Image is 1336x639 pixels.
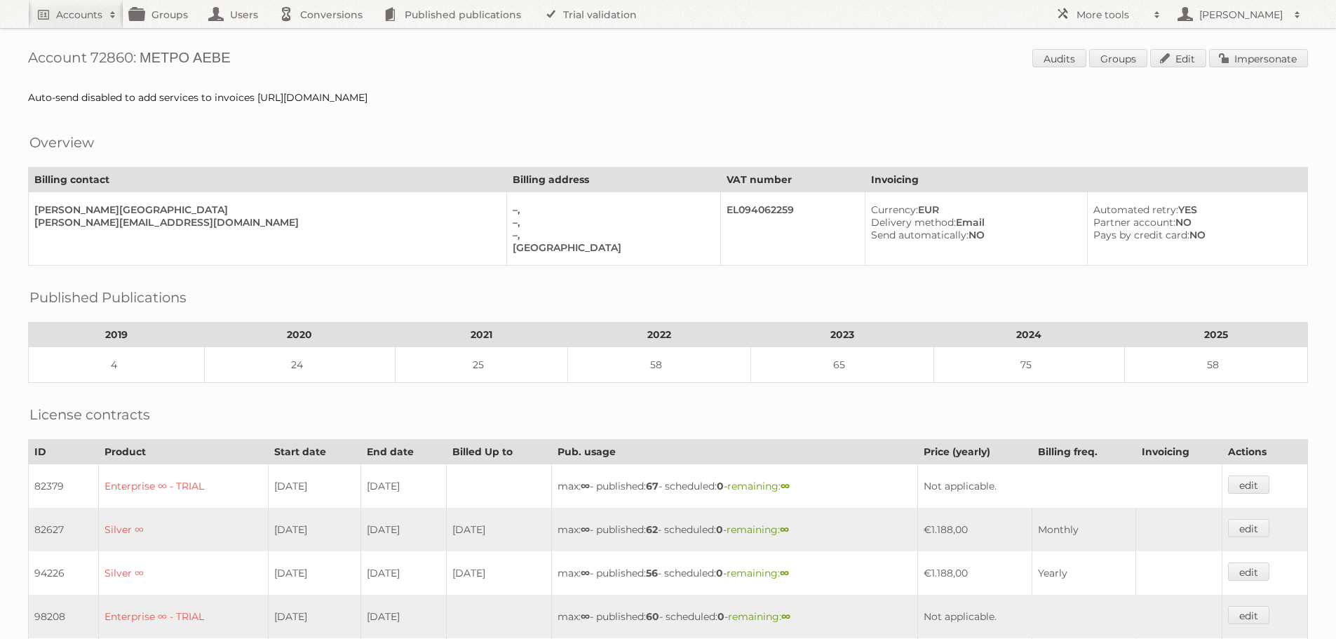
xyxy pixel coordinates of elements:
[99,508,269,551] td: Silver ∞
[1032,551,1135,595] td: Yearly
[727,523,789,536] span: remaining:
[646,480,659,492] strong: 67
[567,347,750,383] td: 58
[1077,8,1147,22] h2: More tools
[918,508,1032,551] td: €1.188,00
[34,216,495,229] div: [PERSON_NAME][EMAIL_ADDRESS][DOMAIN_NAME]
[934,347,1125,383] td: 75
[1093,203,1178,216] span: Automated retry:
[781,480,790,492] strong: ∞
[361,508,447,551] td: [DATE]
[780,567,789,579] strong: ∞
[581,480,590,492] strong: ∞
[646,610,659,623] strong: 60
[29,595,99,638] td: 98208
[1228,563,1269,581] a: edit
[447,551,551,595] td: [DATE]
[99,440,269,464] th: Product
[395,347,567,383] td: 25
[29,551,99,595] td: 94226
[871,203,918,216] span: Currency:
[1032,508,1135,551] td: Monthly
[581,567,590,579] strong: ∞
[513,203,709,216] div: –,
[99,551,269,595] td: Silver ∞
[29,404,150,425] h2: License contracts
[1228,476,1269,494] a: edit
[361,551,447,595] td: [DATE]
[646,567,658,579] strong: 56
[1093,203,1296,216] div: YES
[29,287,187,308] h2: Published Publications
[205,323,396,347] th: 2020
[721,168,865,192] th: VAT number
[781,610,790,623] strong: ∞
[361,440,447,464] th: End date
[1196,8,1287,22] h2: [PERSON_NAME]
[1093,229,1296,241] div: NO
[29,168,507,192] th: Billing contact
[721,192,865,266] td: EL094062259
[551,551,917,595] td: max: - published: - scheduled: -
[395,323,567,347] th: 2021
[1124,323,1307,347] th: 2025
[34,203,495,216] div: [PERSON_NAME][GEOGRAPHIC_DATA]
[780,523,789,536] strong: ∞
[513,229,709,241] div: –,
[750,323,933,347] th: 2023
[717,610,724,623] strong: 0
[646,523,658,536] strong: 62
[29,508,99,551] td: 82627
[750,347,933,383] td: 65
[871,229,1076,241] div: NO
[1228,606,1269,624] a: edit
[28,91,1308,104] div: Auto-send disabled to add services to invoices [URL][DOMAIN_NAME]
[717,480,724,492] strong: 0
[1209,49,1308,67] a: Impersonate
[918,595,1222,638] td: Not applicable.
[361,464,447,509] td: [DATE]
[727,567,789,579] span: remaining:
[1228,519,1269,537] a: edit
[507,168,721,192] th: Billing address
[29,132,94,153] h2: Overview
[1093,216,1175,229] span: Partner account:
[865,168,1307,192] th: Invoicing
[871,216,1076,229] div: Email
[871,229,969,241] span: Send automatically:
[28,49,1308,70] h1: Account 72860: ΜΕΤΡΟ ΑΕΒΕ
[29,323,205,347] th: 2019
[918,464,1222,509] td: Not applicable.
[269,440,361,464] th: Start date
[447,440,551,464] th: Billed Up to
[1222,440,1308,464] th: Actions
[1032,440,1135,464] th: Billing freq.
[551,464,917,509] td: max: - published: - scheduled: -
[581,523,590,536] strong: ∞
[581,610,590,623] strong: ∞
[727,480,790,492] span: remaining:
[728,610,790,623] span: remaining:
[513,241,709,254] div: [GEOGRAPHIC_DATA]
[1135,440,1222,464] th: Invoicing
[447,508,551,551] td: [DATE]
[269,508,361,551] td: [DATE]
[29,347,205,383] td: 4
[918,440,1032,464] th: Price (yearly)
[1089,49,1147,67] a: Groups
[56,8,102,22] h2: Accounts
[934,323,1125,347] th: 2024
[29,464,99,509] td: 82379
[567,323,750,347] th: 2022
[99,464,269,509] td: Enterprise ∞ - TRIAL
[716,567,723,579] strong: 0
[716,523,723,536] strong: 0
[1150,49,1206,67] a: Edit
[1093,229,1189,241] span: Pays by credit card:
[871,216,956,229] span: Delivery method:
[361,595,447,638] td: [DATE]
[269,464,361,509] td: [DATE]
[551,595,917,638] td: max: - published: - scheduled: -
[871,203,1076,216] div: EUR
[1124,347,1307,383] td: 58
